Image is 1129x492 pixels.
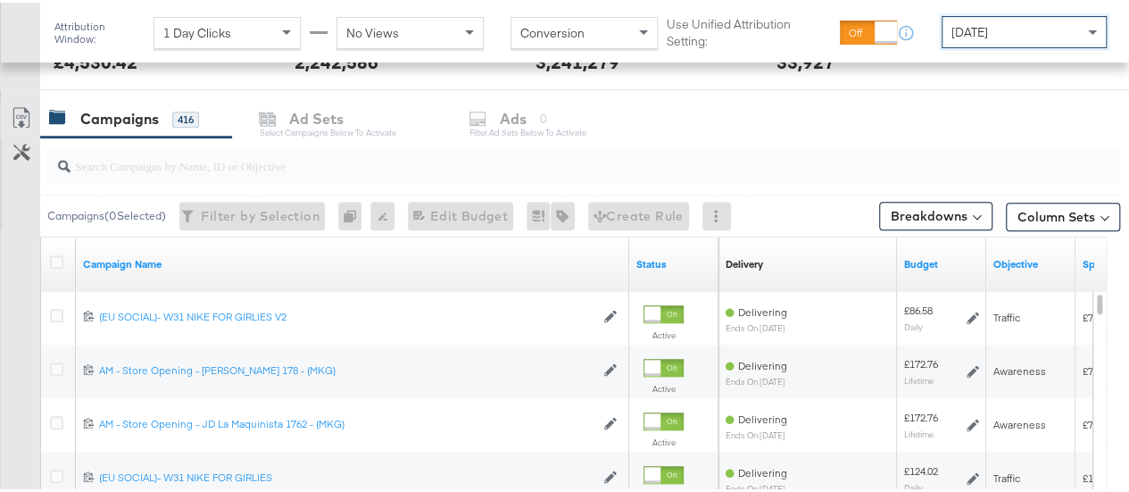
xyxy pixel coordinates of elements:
[904,462,938,476] div: £124.02
[993,415,1046,429] span: Awareness
[904,426,934,437] sub: Lifetime
[726,374,787,384] sub: ends on [DATE]
[83,254,622,269] a: Your campaign name.
[99,414,594,429] a: AM - Store Opening - JD La Maquinista 1762 - (MKG)
[726,254,763,269] div: Delivery
[338,199,370,228] div: 0
[643,327,684,338] label: Active
[71,138,1026,173] input: Search Campaigns by Name, ID or Objective
[643,380,684,392] label: Active
[738,356,787,370] span: Delivering
[951,21,988,38] span: [DATE]
[738,303,787,316] span: Delivering
[99,414,594,429] div: AM - Store Opening - JD La Maquinista 1762 - (MKG)
[904,354,938,369] div: £172.76
[993,254,1068,269] a: Your campaign's objective.
[904,254,979,269] a: The maximum amount you're willing to spend on your ads, on average each day or over the lifetime ...
[904,301,933,315] div: £86.58
[80,106,159,127] div: Campaigns
[99,307,594,321] div: (EU SOCIAL)- W31 NIKE FOR GIRLIES V2
[993,469,1020,482] span: Traffic
[172,109,199,125] div: 416
[99,468,594,483] a: (EU SOCIAL)- W31 NIKE FOR GIRLIES
[993,362,1046,375] span: Awareness
[520,22,585,38] span: Conversion
[99,307,594,322] a: (EU SOCIAL)- W31 NIKE FOR GIRLIES V2
[99,468,594,482] div: (EU SOCIAL)- W31 NIKE FOR GIRLIES
[726,321,787,330] sub: ends on [DATE]
[667,13,832,46] label: Use Unified Attribution Setting:
[636,254,711,269] a: Shows the current state of your Ad Campaign.
[643,434,684,446] label: Active
[738,410,787,423] span: Delivering
[346,22,399,38] span: No Views
[99,361,594,376] a: AM - Store Opening - [PERSON_NAME] 178 - (MKG)
[993,308,1020,321] span: Traffic
[904,479,923,490] sub: Daily
[726,481,787,491] sub: ends on [DATE]
[738,463,787,477] span: Delivering
[1006,200,1120,229] button: Column Sets
[99,361,594,375] div: AM - Store Opening - [PERSON_NAME] 178 - (MKG)
[726,428,787,438] sub: ends on [DATE]
[47,205,166,221] div: Campaigns ( 0 Selected)
[726,254,763,269] a: Reflects the ability of your Ad Campaign to achieve delivery based on ad states, schedule and bud...
[904,319,923,329] sub: Daily
[163,22,231,38] span: 1 Day Clicks
[879,199,992,228] button: Breakdowns
[54,18,145,43] div: Attribution Window:
[904,372,934,383] sub: Lifetime
[904,408,938,422] div: £172.76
